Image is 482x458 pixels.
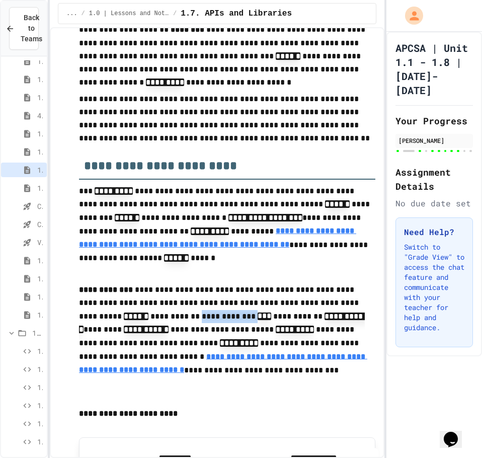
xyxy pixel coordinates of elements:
[21,13,42,44] span: Back to Teams
[37,183,43,193] span: 1.8. Documentation with Comments and Preconditions
[404,242,464,333] p: Switch to "Grade View" to access the chat feature and communicate with your teacher for help and ...
[37,382,43,393] span: 1.L3 | Java Basics - Printing Code Lab
[37,146,43,157] span: 1.6. Compound Assignment Operators
[37,273,43,284] span: 1.17. Mixed Up Code Practice 1.1-1.6
[394,4,426,27] div: My Account
[37,310,43,320] span: 1.19. Multiple Choice Exercises for Unit 1a (1.1-1.6)
[37,291,43,302] span: 1.18. Coding Practice 1a (1.1-1.6)
[173,10,177,18] span: /
[440,418,472,448] iframe: chat widget
[395,165,473,193] h2: Assignment Details
[395,197,473,209] div: No due date set
[404,226,464,238] h3: Need Help?
[398,136,470,145] div: [PERSON_NAME]
[37,92,43,103] span: 1.4. [PERSON_NAME] and User Input
[395,41,473,97] h1: APCSA | Unit 1.1 - 1.8 | [DATE]-[DATE]
[37,219,43,230] span: Casting and Ranges of variables - Quiz
[37,74,43,85] span: 1.4. Assignment and Input
[37,255,43,266] span: 1.16. Unit Summary 1a (1.1-1.6)
[37,165,43,175] span: 1.7. APIs and Libraries
[82,10,85,18] span: /
[37,364,43,374] span: 1.L2 | Java Basics - Paragraphs Lab
[37,436,43,447] span: 1.L6 | Java Basics - Final Calculator Lab
[37,346,43,356] span: 1.L1 | Java Basics - Fish Lab
[37,237,43,248] span: Variables and Data Types - Quiz
[66,10,77,18] span: ...
[89,10,169,18] span: 1.0 | Lessons and Notes
[395,114,473,128] h2: Your Progress
[37,201,43,211] span: Compound assignment operators - Quiz
[37,400,43,411] span: 1.L4 | Java Basics - Rectangle Lab
[32,328,43,338] span: 1.0 | Graded Labs
[9,7,39,50] button: Back to Teams
[37,128,43,139] span: 1.5. Casting and Ranges of Values
[37,110,43,121] span: 4.6. Using Text Files
[37,418,43,429] span: 1.L5 | Java Basics - Mixed Number Lab
[181,8,292,20] span: 1.7. APIs and Libraries
[37,56,43,66] span: 1.3. Expressions and Output [New]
